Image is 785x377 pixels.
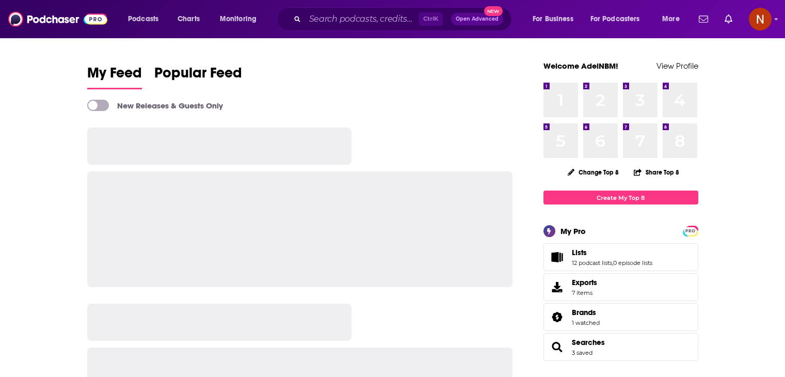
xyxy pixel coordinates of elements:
[613,259,652,266] a: 0 episode lists
[572,349,592,356] a: 3 saved
[655,11,693,27] button: open menu
[547,250,568,264] a: Lists
[572,248,587,257] span: Lists
[572,259,612,266] a: 12 podcast lists
[590,12,640,26] span: For Podcasters
[656,61,698,71] a: View Profile
[662,12,680,26] span: More
[572,278,597,287] span: Exports
[451,13,503,25] button: Open AdvancedNew
[543,191,698,205] a: Create My Top 8
[213,11,270,27] button: open menu
[543,303,698,331] span: Brands
[154,64,242,88] span: Popular Feed
[749,8,772,30] button: Show profile menu
[572,319,600,326] a: 1 watched
[305,11,419,27] input: Search podcasts, credits, & more...
[572,308,600,317] a: Brands
[543,61,618,71] a: Welcome AdelNBM!
[547,340,568,354] a: Searches
[547,310,568,324] a: Brands
[720,10,736,28] a: Show notifications dropdown
[525,11,586,27] button: open menu
[178,12,200,26] span: Charts
[560,226,586,236] div: My Pro
[171,11,206,27] a: Charts
[572,248,652,257] a: Lists
[419,12,443,26] span: Ctrl K
[87,100,223,111] a: New Releases & Guests Only
[543,273,698,301] a: Exports
[456,17,499,22] span: Open Advanced
[572,338,605,347] a: Searches
[87,64,142,88] span: My Feed
[121,11,172,27] button: open menu
[8,9,107,29] img: Podchaser - Follow, Share and Rate Podcasts
[612,259,613,266] span: ,
[543,333,698,361] span: Searches
[584,11,655,27] button: open menu
[533,12,573,26] span: For Business
[572,308,596,317] span: Brands
[633,162,680,182] button: Share Top 8
[128,12,158,26] span: Podcasts
[484,6,503,16] span: New
[695,10,712,28] a: Show notifications dropdown
[547,280,568,294] span: Exports
[154,64,242,89] a: Popular Feed
[562,166,626,179] button: Change Top 8
[572,289,597,296] span: 7 items
[684,227,697,235] span: PRO
[286,7,522,31] div: Search podcasts, credits, & more...
[220,12,257,26] span: Monitoring
[543,243,698,271] span: Lists
[749,8,772,30] img: User Profile
[87,64,142,89] a: My Feed
[684,227,697,234] a: PRO
[749,8,772,30] span: Logged in as AdelNBM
